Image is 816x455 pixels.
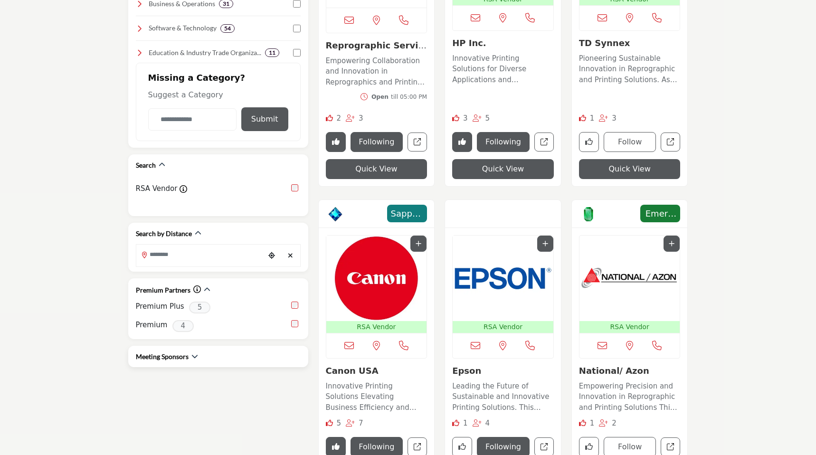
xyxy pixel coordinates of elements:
div: Click to view information [193,284,201,295]
button: Quick View [579,159,681,179]
button: Follow [604,132,656,152]
span: Suggest a Category [148,90,223,99]
button: Submit [241,107,288,131]
h2: Premium Partners [136,285,190,295]
p: RSA Vendor [328,322,425,332]
span: Emerald [643,207,677,220]
div: Followers [346,418,363,429]
a: Empowering Collaboration and Innovation in Reprographics and Printing Across [GEOGRAPHIC_DATA] In... [326,53,427,88]
h4: Education & Industry Trade Organizations: Connect with industry leaders, trade groups, and profes... [149,48,261,57]
span: Sapphire [390,207,424,220]
a: Open Listing in new tab [326,236,427,333]
p: Innovative Printing Solutions Elevating Business Efficiency and Connectivity With a strong footho... [326,381,427,413]
h3: National/ Azon [579,366,681,376]
button: Following [351,132,403,152]
a: Add To List [542,240,548,247]
i: Likes [326,114,333,122]
a: Pioneering Sustainable Innovation in Reprographic and Printing Solutions. As an established leade... [579,51,681,85]
button: Remove Like button [452,132,472,152]
h3: Canon USA [326,366,427,376]
button: Following [477,132,530,152]
i: Likes [452,114,459,122]
input: select Premium checkbox [291,320,298,327]
div: Followers [599,418,617,429]
a: Information about Premium Partners [193,285,201,294]
div: Followers [599,113,617,124]
button: Quick View [452,159,554,179]
h2: Meeting Sponsors [136,352,189,361]
img: Sapphire Badge Icon [328,207,342,221]
i: Like [579,419,586,427]
a: National/ Azon [579,366,649,376]
a: Innovative Printing Solutions Elevating Business Efficiency and Connectivity With a strong footho... [326,379,427,413]
input: RSA Vendor checkbox [291,184,298,191]
span: 1 [590,419,595,427]
button: Quick View [326,159,427,179]
span: 2 [612,419,617,427]
img: Emerald Badge Icon [581,207,596,221]
div: 11 Results For Education & Industry Trade Organizations [265,48,279,57]
label: RSA Vendor [136,183,178,194]
a: TD Synnex [579,38,630,48]
p: Innovative Printing Solutions for Diverse Applications and Exceptional Results Operating at the f... [452,53,554,85]
div: Choose your current location [265,246,279,266]
p: RSA Vendor [581,322,678,332]
h2: Missing a Category? [148,73,288,90]
a: Empowering Precision and Innovation in Reprographic and Printing Solutions This company excels in... [579,379,681,413]
p: Empowering Collaboration and Innovation in Reprographics and Printing Across [GEOGRAPHIC_DATA] In... [326,56,427,88]
button: Remove Like button [326,132,346,152]
a: HP Inc. [452,38,486,48]
h4: Software & Technology: Advanced software and digital tools for print management, automation, and ... [149,23,217,33]
div: Followers [473,113,490,124]
div: Followers [473,418,490,429]
a: Open Listing in new tab [579,236,680,333]
a: Open Listing in new tab [453,236,553,333]
span: 3 [359,114,363,123]
input: Select Education & Industry Trade Organizations checkbox [293,49,301,57]
a: Add To List [416,240,421,247]
button: Opentill 05:00 PM [361,93,427,101]
label: Premium Plus [136,301,184,312]
img: Epson [453,236,553,321]
span: 5 [189,302,210,313]
input: Category Name [148,108,237,131]
h3: Reprographic Services Association (RSA) [326,40,427,51]
div: Clear search location [284,246,298,266]
input: Select Software & Technology checkbox [293,25,301,32]
span: 5 [336,419,341,427]
p: Empowering Precision and Innovation in Reprographic and Printing Solutions This company excels in... [579,381,681,413]
span: 3 [463,114,468,123]
a: Reprographic Service... [326,40,427,61]
a: Canon USA [326,366,379,376]
span: 2 [336,114,341,123]
span: 4 [485,419,490,427]
div: 54 Results For Software & Technology [220,24,235,33]
a: Leading the Future of Sustainable and Innovative Printing Solutions. This company is a prominent ... [452,379,554,413]
label: Premium [136,320,168,331]
i: Likes [326,419,333,427]
b: 11 [269,49,275,56]
a: Open hp-inc in new tab [534,133,554,152]
span: Open [371,94,389,100]
span: 4 [172,320,194,332]
span: 5 [485,114,490,123]
a: Innovative Printing Solutions for Diverse Applications and Exceptional Results Operating at the f... [452,51,554,85]
span: 1 [463,419,468,427]
b: 54 [224,25,231,32]
input: Search Location [136,246,265,264]
h3: TD Synnex [579,38,681,48]
div: till 05:00 PM [371,93,427,101]
b: 31 [223,0,229,7]
span: 1 [590,114,595,123]
a: Open reprographic-services-association-rsa in new tab [408,133,427,152]
h3: HP Inc. [452,38,554,48]
p: Pioneering Sustainable Innovation in Reprographic and Printing Solutions. As an established leade... [579,53,681,85]
a: Open td-synnex in new tab [661,133,680,152]
p: RSA Vendor [455,322,551,332]
p: Leading the Future of Sustainable and Innovative Printing Solutions. This company is a prominent ... [452,381,554,413]
div: Followers [346,113,363,124]
i: Like [579,114,586,122]
span: 7 [359,419,363,427]
h2: Search by Distance [136,229,192,238]
i: Like [452,419,459,427]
